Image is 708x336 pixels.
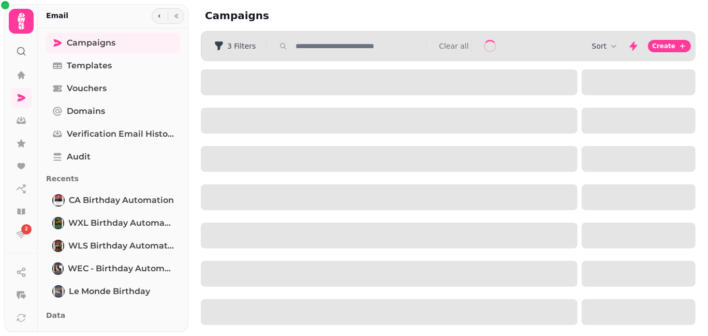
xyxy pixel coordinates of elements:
button: Sort [592,41,619,51]
span: CA Birthday Automation [69,194,174,207]
button: 3 Filters [205,38,264,54]
span: 3 Filters [227,42,256,50]
a: 2 [11,224,32,245]
img: CA Birthday Automation [53,195,64,206]
span: Create [652,43,675,49]
h2: Campaigns [205,8,404,23]
p: Recents [46,169,180,188]
a: Le Monde BirthdayLe Monde Birthday [46,281,180,302]
a: WEC - Birthday AutomationWEC - Birthday Automation [46,258,180,279]
button: Create [648,40,691,52]
a: Domains [46,101,180,122]
p: Data [46,306,180,325]
img: WLS Birthday Automation [53,241,63,251]
span: Vouchers [67,82,107,95]
img: Le Monde Birthday [53,286,64,297]
a: Templates [46,55,180,76]
img: WXL Birthday Automation [53,218,63,228]
span: Le Monde Birthday [69,285,150,298]
h2: Email [46,10,68,21]
a: Audit [46,147,180,167]
span: WXL Birthday Automation [68,217,174,229]
span: 2 [25,226,28,233]
button: Clear all [439,41,468,51]
a: WLS Birthday AutomationWLS Birthday Automation [46,236,180,256]
a: CA Birthday AutomationCA Birthday Automation [46,190,180,211]
span: Templates [67,60,112,72]
a: WXL Birthday AutomationWXL Birthday Automation [46,213,180,233]
span: Campaigns [67,37,115,49]
a: Vouchers [46,78,180,99]
a: Campaigns [46,33,180,53]
a: Verification email history [46,124,180,144]
img: WEC - Birthday Automation [53,264,63,274]
span: WEC - Birthday Automation [68,262,174,275]
span: Audit [67,151,91,163]
span: Verification email history [67,128,174,140]
span: Domains [67,105,105,118]
span: WLS Birthday Automation [68,240,174,252]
